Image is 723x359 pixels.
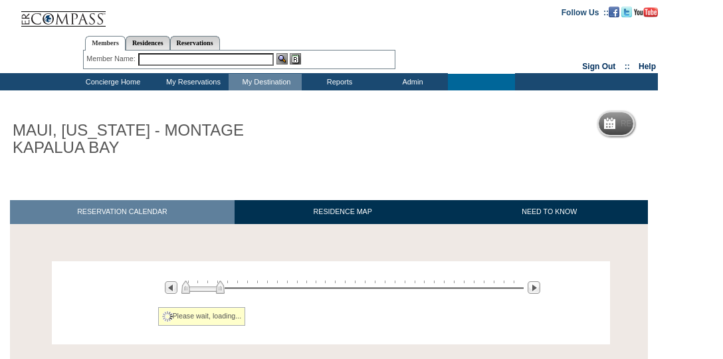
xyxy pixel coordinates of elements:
[290,53,301,64] img: Reservations
[451,200,648,223] a: NEED TO KNOW
[639,62,656,71] a: Help
[582,62,615,71] a: Sign Out
[634,7,658,17] img: Subscribe to our YouTube Channel
[621,7,632,15] a: Follow us on Twitter
[229,74,302,90] td: My Destination
[634,7,658,15] a: Subscribe to our YouTube Channel
[625,62,630,71] span: ::
[562,7,609,17] td: Follow Us ::
[375,74,448,90] td: Admin
[126,36,170,50] a: Residences
[10,119,308,160] h1: MAUI, [US_STATE] - MONTAGE KAPALUA BAY
[170,36,220,50] a: Reservations
[528,281,540,294] img: Next
[235,200,451,223] a: RESIDENCE MAP
[621,120,722,128] h5: Reservation Calendar
[10,200,235,223] a: RESERVATION CALENDAR
[302,74,375,90] td: Reports
[68,74,155,90] td: Concierge Home
[621,7,632,17] img: Follow us on Twitter
[609,7,619,15] a: Become our fan on Facebook
[609,7,619,17] img: Become our fan on Facebook
[86,53,138,64] div: Member Name:
[85,36,126,51] a: Members
[162,311,173,322] img: spinner2.gif
[158,307,246,326] div: Please wait, loading...
[165,281,177,294] img: Previous
[276,53,288,64] img: View
[155,74,229,90] td: My Reservations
